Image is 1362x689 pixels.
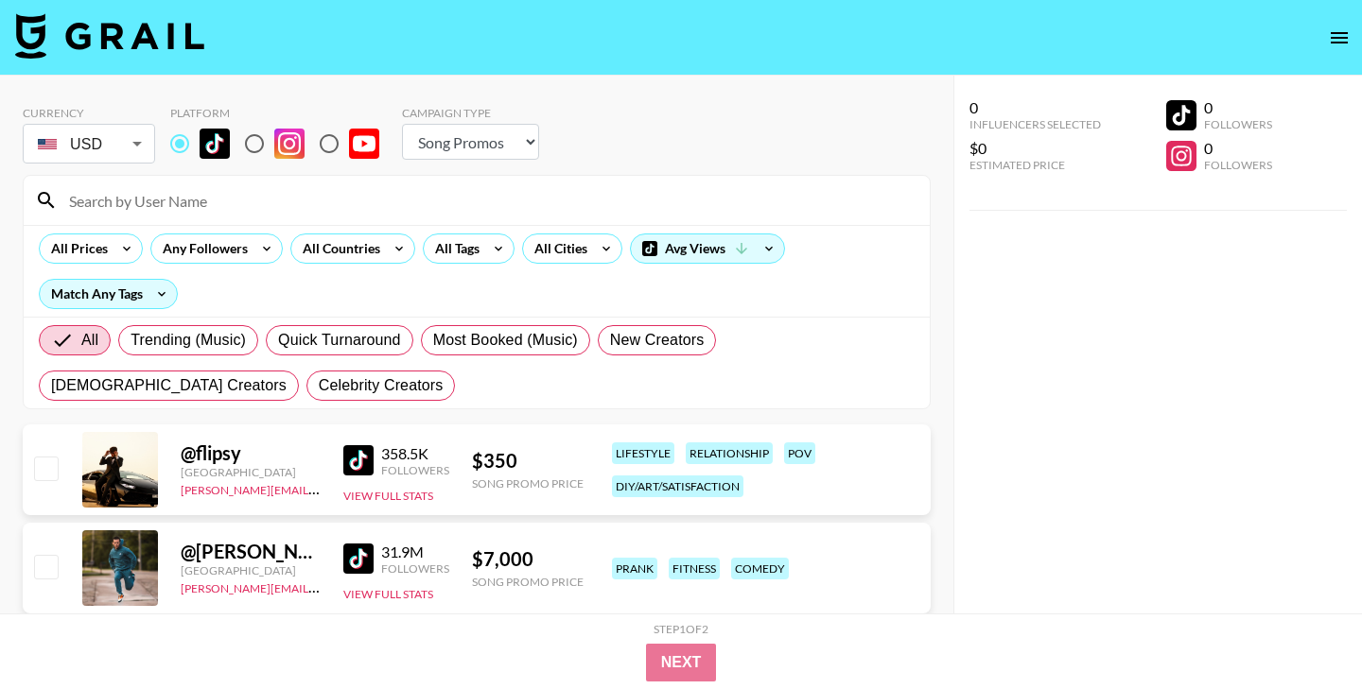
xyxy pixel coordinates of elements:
button: Next [646,644,717,681]
a: [PERSON_NAME][EMAIL_ADDRESS][DOMAIN_NAME] [181,479,461,497]
div: Followers [381,463,449,477]
div: Platform [170,106,394,120]
iframe: Drift Widget Chat Controller [1267,594,1339,666]
div: pov [784,442,815,464]
div: Song Promo Price [472,575,584,589]
div: Song Promo Price [472,476,584,491]
div: prank [612,558,657,579]
div: Followers [1204,158,1272,172]
img: Grail Talent [15,13,204,59]
div: All Cities [523,234,591,263]
div: Avg Views [631,234,784,263]
button: View Full Stats [343,587,433,601]
div: $ 7,000 [472,547,584,571]
img: Instagram [274,129,305,159]
button: open drawer [1320,19,1358,57]
div: Influencers Selected [969,117,1101,131]
div: comedy [731,558,789,579]
div: Any Followers [151,234,252,263]
div: [GEOGRAPHIC_DATA] [181,465,321,479]
img: TikTok [343,543,374,574]
input: Search by User Name [58,185,918,215]
div: USD [26,128,151,161]
div: Step 1 of 2 [654,622,708,636]
span: All [81,329,98,352]
span: [DEMOGRAPHIC_DATA] Creators [51,374,287,397]
div: Currency [23,106,155,120]
div: 0 [1204,139,1272,158]
div: Estimated Price [969,158,1101,172]
div: relationship [686,442,773,464]
div: Match Any Tags [40,280,177,308]
div: 0 [969,98,1101,117]
span: Quick Turnaround [278,329,401,352]
div: @ flipsy [181,441,321,465]
div: 0 [1204,98,1272,117]
div: 31.9M [381,543,449,561]
div: All Countries [291,234,384,263]
a: [PERSON_NAME][EMAIL_ADDRESS][DOMAIN_NAME] [181,577,461,595]
div: Followers [1204,117,1272,131]
div: All Prices [40,234,112,263]
div: Campaign Type [402,106,539,120]
span: Celebrity Creators [319,374,444,397]
img: TikTok [343,445,374,475]
div: fitness [669,558,720,579]
img: YouTube [349,129,379,159]
span: Trending (Music) [131,329,246,352]
div: Followers [381,561,449,576]
div: 358.5K [381,444,449,463]
div: lifestyle [612,442,674,464]
span: New Creators [610,329,705,352]
div: @ [PERSON_NAME].[PERSON_NAME] [181,540,321,563]
img: TikTok [200,129,230,159]
div: $ 350 [472,449,584,473]
div: $0 [969,139,1101,158]
div: [GEOGRAPHIC_DATA] [181,563,321,577]
span: Most Booked (Music) [433,329,578,352]
div: diy/art/satisfaction [612,475,743,497]
div: All Tags [424,234,483,263]
button: View Full Stats [343,489,433,503]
